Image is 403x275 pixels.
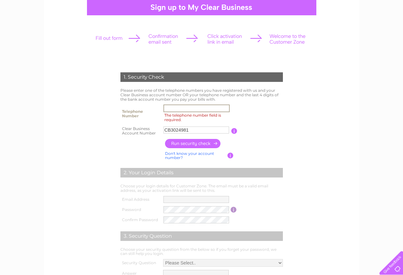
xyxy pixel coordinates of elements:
[120,72,283,82] div: 1. Security Check
[227,153,234,158] input: Information
[384,27,399,32] a: Contact
[51,4,352,31] div: Clear Business is a trading name of Verastar Limited (registered in [GEOGRAPHIC_DATA] No. 3667643...
[14,17,47,36] img: logo.png
[165,151,214,160] a: Don't know your account number?
[120,168,283,177] div: 2. Your Login Details
[314,27,326,32] a: Water
[283,3,327,11] a: 0333 014 3131
[119,182,284,194] td: Choose your login details for Customer Zone. The email must be a valid email address, as your act...
[119,125,162,137] th: Clear Business Account Number
[119,205,162,215] th: Password
[231,128,237,134] input: Information
[119,87,284,103] td: Please enter one of the telephone numbers you have registered with us and your Clear Business acc...
[163,112,232,123] label: The telephone number field is required.
[119,103,162,125] th: Telephone Number
[348,27,367,32] a: Telecoms
[119,215,162,225] th: Confirm Password
[119,257,162,268] th: Security Question
[231,207,237,213] input: Information
[119,246,284,258] td: Choose your security question from the below so if you forget your password, we can still help yo...
[330,27,344,32] a: Energy
[371,27,380,32] a: Blog
[119,194,162,205] th: Email Address
[120,231,283,241] div: 3. Security Question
